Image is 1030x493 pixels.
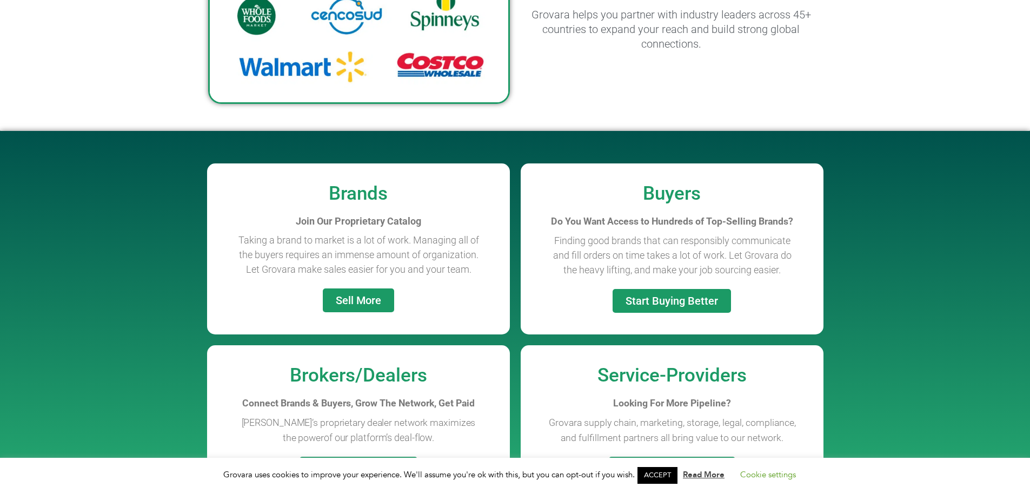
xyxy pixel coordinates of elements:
[521,8,822,51] h2: Grovara helps you partner with industry leaders across 45+ countries to expand your reach and bui...
[548,233,796,277] p: Finding good brands that can responsibly communicate and fill orders on time takes a lot of work....
[241,417,475,443] span: [PERSON_NAME]’s proprietary dealer network maximizes the power
[626,295,718,306] span: Start Buying Better
[683,469,725,480] a: Read More
[526,184,818,203] h2: Buyers
[323,288,394,312] a: Sell More
[551,216,793,227] span: Do You Want Access to Hundreds of Top-Selling Brands?
[613,398,731,409] b: Looking For More Pipeline?
[212,366,504,385] h2: Brokers/Dealers
[242,398,475,409] b: Connect Brands & Buyers, Grow The Network, Get Paid
[212,184,504,203] h2: Brands
[613,289,731,313] a: Start Buying Better
[548,417,795,443] span: Grovara supply chain, marketing, storage, legal, compliance, and fulfillment partners all bring v...
[336,295,381,306] span: Sell More
[296,215,421,227] b: Join Our Proprietary Catalog
[609,457,735,481] a: Gain More Deal-Flow
[234,233,483,277] p: Taking a brand to market is a lot of work. Managing all of the buyers requires an immense amount ...
[223,469,807,480] span: Grovara uses cookies to improve your experience. We'll assume you're ok with this, but you can op...
[300,457,417,481] a: Start Matchmaking
[526,366,818,385] h2: Service-Providers
[740,469,796,480] a: Cookie settings
[637,467,677,484] a: ACCEPT
[323,431,434,443] span: of our platform’s deal-flow.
